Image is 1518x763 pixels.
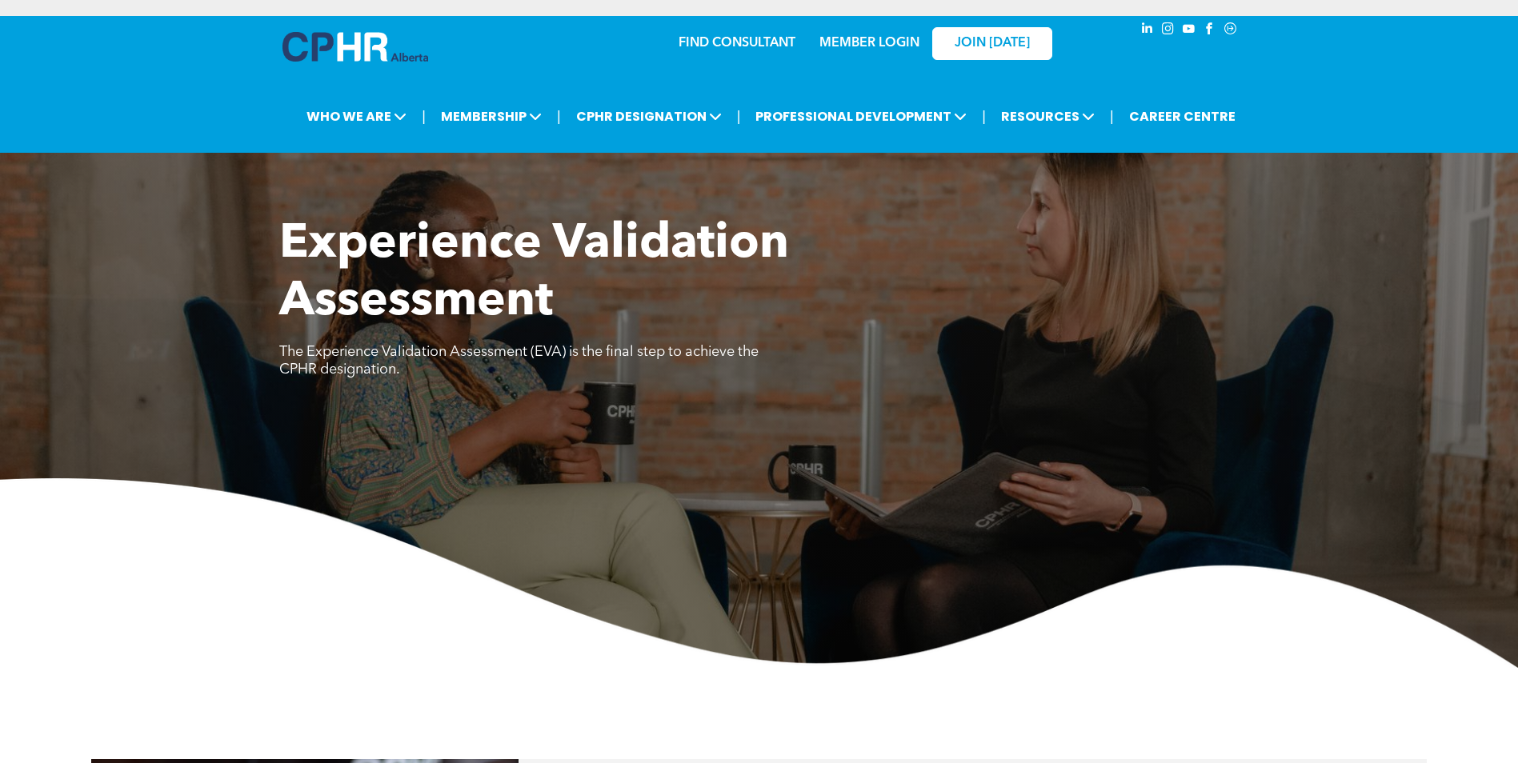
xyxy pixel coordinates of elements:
[737,100,741,133] li: |
[1110,100,1114,133] li: |
[282,32,428,62] img: A blue and white logo for cp alberta
[1160,20,1177,42] a: instagram
[1180,20,1198,42] a: youtube
[982,100,986,133] li: |
[751,102,971,131] span: PROFESSIONAL DEVELOPMENT
[932,27,1052,60] a: JOIN [DATE]
[996,102,1099,131] span: RESOURCES
[422,100,426,133] li: |
[955,36,1030,51] span: JOIN [DATE]
[571,102,727,131] span: CPHR DESIGNATION
[1201,20,1219,42] a: facebook
[819,37,919,50] a: MEMBER LOGIN
[279,221,789,326] span: Experience Validation Assessment
[302,102,411,131] span: WHO WE ARE
[557,100,561,133] li: |
[436,102,547,131] span: MEMBERSHIP
[679,37,795,50] a: FIND CONSULTANT
[1139,20,1156,42] a: linkedin
[1222,20,1240,42] a: Social network
[279,345,759,377] span: The Experience Validation Assessment (EVA) is the final step to achieve the CPHR designation.
[1124,102,1240,131] a: CAREER CENTRE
